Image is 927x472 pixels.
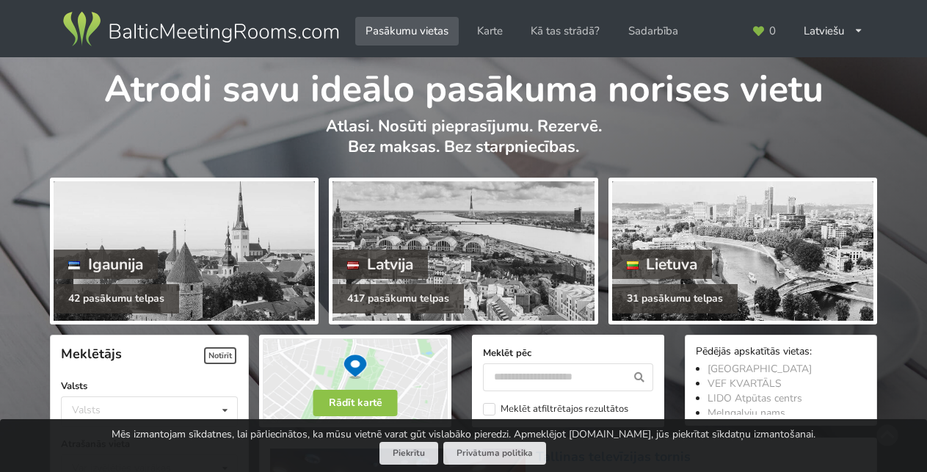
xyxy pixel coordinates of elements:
[355,17,459,46] a: Pasākumu vietas
[696,346,866,360] div: Pēdējās apskatītās vietas:
[60,9,341,50] img: Baltic Meeting Rooms
[204,347,236,364] span: Notīrīt
[50,178,319,324] a: Igaunija 42 pasākumu telpas
[708,377,782,391] a: VEF KVARTĀLS
[769,26,776,37] span: 0
[329,178,597,324] a: Latvija 417 pasākumu telpas
[332,250,428,279] div: Latvija
[793,17,873,46] div: Latviešu
[483,346,653,360] label: Meklēt pēc
[483,403,628,415] label: Meklēt atfiltrētajos rezultātos
[520,17,610,46] a: Kā tas strādā?
[608,178,877,324] a: Lietuva 31 pasākumu telpas
[612,250,713,279] div: Lietuva
[708,406,785,420] a: Melngalvju nams
[332,284,464,313] div: 417 pasākumu telpas
[708,391,802,405] a: LIDO Atpūtas centrs
[443,442,546,465] a: Privātuma politika
[50,57,877,113] h1: Atrodi savu ideālo pasākuma norises vietu
[612,284,738,313] div: 31 pasākumu telpas
[61,345,122,363] span: Meklētājs
[54,284,179,313] div: 42 pasākumu telpas
[50,116,877,173] p: Atlasi. Nosūti pieprasījumu. Rezervē. Bez maksas. Bez starpniecības.
[72,404,101,416] div: Valsts
[54,250,158,279] div: Igaunija
[259,335,451,427] img: Rādīt kartē
[61,379,238,393] label: Valsts
[708,362,812,376] a: [GEOGRAPHIC_DATA]
[313,390,398,416] button: Rādīt kartē
[618,17,688,46] a: Sadarbība
[467,17,513,46] a: Karte
[379,442,438,465] button: Piekrītu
